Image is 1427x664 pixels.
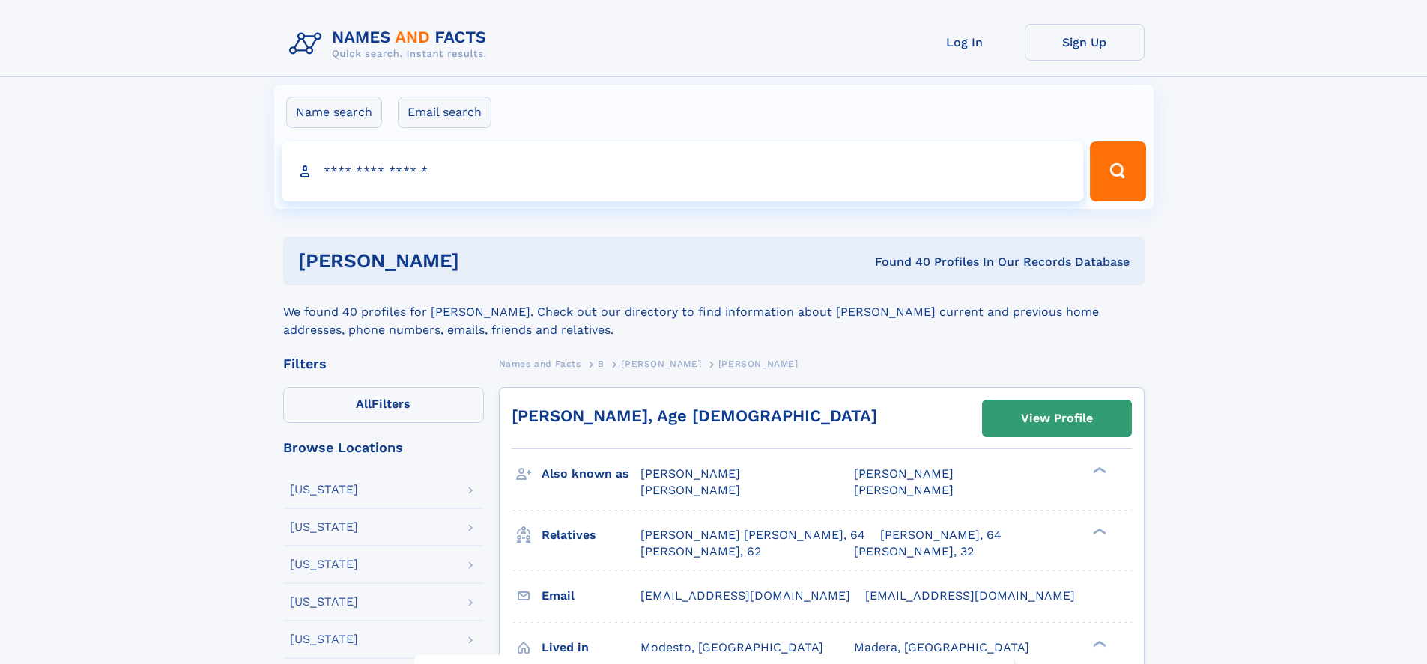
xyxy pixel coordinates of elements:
h3: Also known as [542,461,640,487]
a: [PERSON_NAME], 64 [880,527,1002,543]
a: Names and Facts [499,354,581,373]
div: We found 40 profiles for [PERSON_NAME]. Check out our directory to find information about [PERSON... [283,285,1145,339]
span: All [356,397,372,411]
div: [US_STATE] [290,484,358,496]
a: [PERSON_NAME], 62 [640,543,761,560]
a: [PERSON_NAME] [621,354,701,373]
span: [PERSON_NAME] [718,359,799,369]
div: ❯ [1089,466,1107,475]
label: Name search [286,97,382,128]
span: [PERSON_NAME] [854,483,954,497]
span: B [598,359,605,369]
span: [PERSON_NAME] [640,483,740,497]
a: B [598,354,605,373]
span: [PERSON_NAME] [640,466,740,481]
div: [US_STATE] [290,521,358,533]
a: [PERSON_NAME], Age [DEMOGRAPHIC_DATA] [512,406,877,425]
a: View Profile [983,400,1131,436]
div: ❯ [1089,639,1107,648]
h1: [PERSON_NAME] [298,252,667,270]
img: Logo Names and Facts [283,24,499,64]
span: [PERSON_NAME] [854,466,954,481]
label: Filters [283,387,484,423]
div: Found 40 Profiles In Our Records Database [667,254,1130,270]
div: [US_STATE] [290,596,358,608]
span: Madera, [GEOGRAPHIC_DATA] [854,640,1029,654]
span: [EMAIL_ADDRESS][DOMAIN_NAME] [640,588,850,603]
span: [EMAIL_ADDRESS][DOMAIN_NAME] [865,588,1075,603]
button: Search Button [1090,141,1145,201]
div: ❯ [1089,526,1107,536]
a: Sign Up [1025,24,1145,61]
h3: Lived in [542,635,640,660]
div: Filters [283,357,484,371]
h3: Relatives [542,523,640,548]
span: [PERSON_NAME] [621,359,701,369]
input: search input [282,141,1084,201]
h3: Email [542,583,640,609]
label: Email search [398,97,491,128]
a: [PERSON_NAME], 32 [854,543,974,560]
span: Modesto, [GEOGRAPHIC_DATA] [640,640,823,654]
div: [US_STATE] [290,633,358,645]
div: Browse Locations [283,441,484,454]
a: [PERSON_NAME] [PERSON_NAME], 64 [640,527,865,543]
div: View Profile [1021,401,1093,436]
a: Log In [905,24,1025,61]
div: [US_STATE] [290,558,358,570]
